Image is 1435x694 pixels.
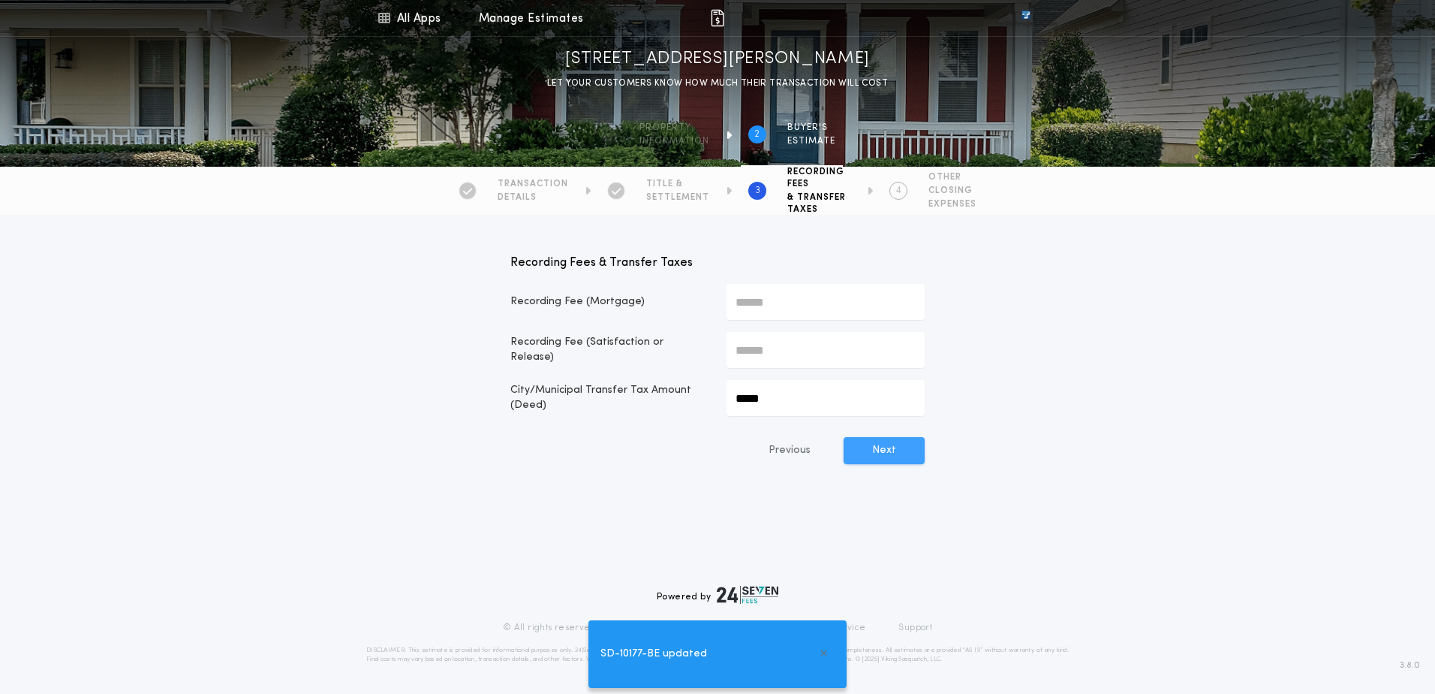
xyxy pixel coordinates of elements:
p: LET YOUR CUSTOMERS KNOW HOW MUCH THEIR TRANSACTION WILL COST [547,76,888,91]
div: Powered by [657,586,778,604]
span: SETTLEMENT [646,192,709,204]
p: Recording Fee (Mortgage) [510,294,708,309]
span: ESTIMATE [787,135,835,147]
span: RECORDING FEES [787,166,850,190]
span: OTHER [928,171,976,183]
img: logo [717,586,778,604]
span: DETAILS [498,192,568,204]
h2: 3 [755,185,760,197]
span: SD-10177-BE updated [600,646,707,662]
span: TITLE & [646,178,709,190]
h1: [STREET_ADDRESS][PERSON_NAME] [565,47,870,71]
img: img [708,9,727,27]
h2: 4 [896,185,901,197]
p: Recording Fees & Transfer Taxes [510,254,925,272]
img: vs-icon [994,11,1057,26]
span: BUYER'S [787,122,835,134]
button: Previous [739,437,841,464]
span: Property [639,122,709,134]
span: TRANSACTION [498,178,568,190]
p: City/Municipal Transfer Tax Amount (Deed) [510,383,708,413]
span: EXPENSES [928,198,976,210]
p: Recording Fee (Satisfaction or Release) [510,335,708,365]
span: information [639,135,709,147]
button: Next [844,437,925,464]
span: CLOSING [928,185,976,197]
span: & TRANSFER TAXES [787,192,850,216]
h2: 2 [754,128,760,140]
